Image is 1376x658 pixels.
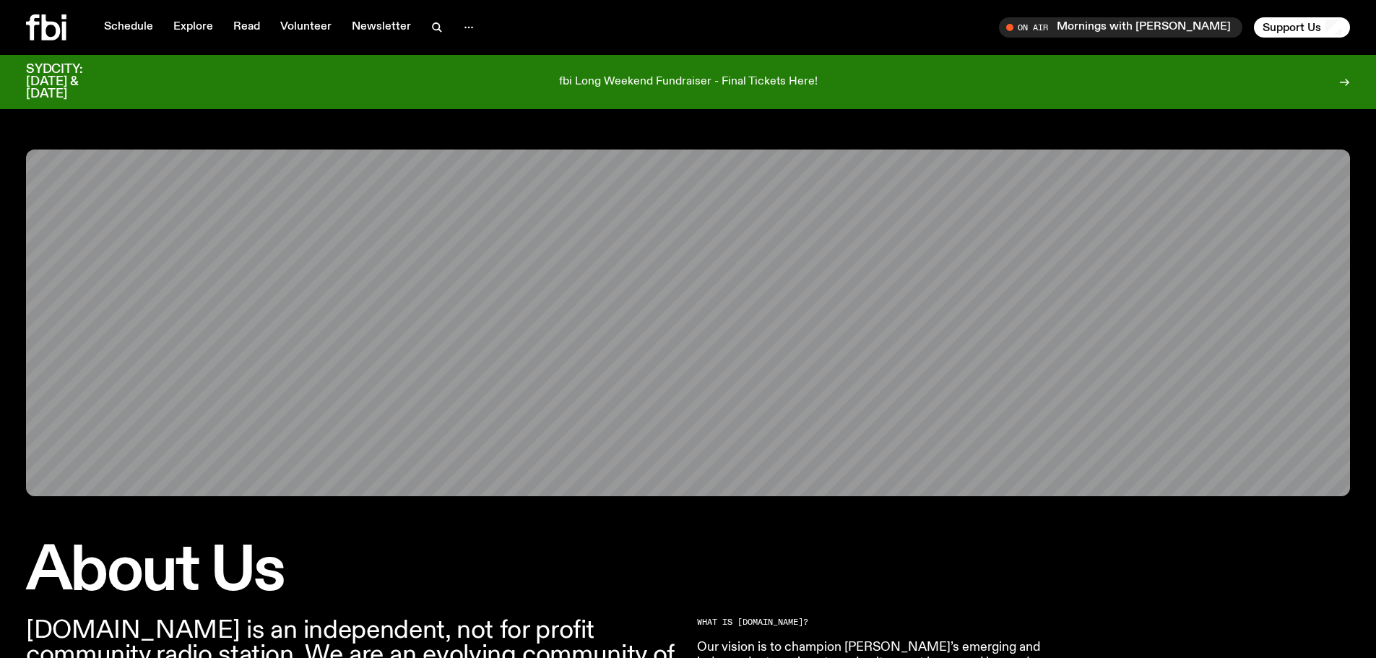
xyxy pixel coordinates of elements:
h1: About Us [26,542,680,601]
a: Read [225,17,269,38]
p: fbi Long Weekend Fundraiser - Final Tickets Here! [559,76,818,89]
button: Support Us [1254,17,1350,38]
a: Explore [165,17,222,38]
span: Support Us [1263,21,1321,34]
a: Volunteer [272,17,340,38]
h3: SYDCITY: [DATE] & [DATE] [26,64,118,100]
a: Schedule [95,17,162,38]
a: Newsletter [343,17,420,38]
h2: What is [DOMAIN_NAME]? [697,618,1113,626]
button: On AirMornings with [PERSON_NAME] [999,17,1242,38]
